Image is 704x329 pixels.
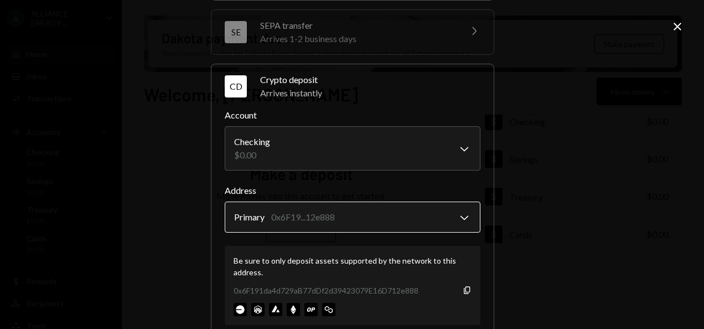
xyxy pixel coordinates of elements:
[225,109,480,122] label: Account
[234,303,247,316] img: base-mainnet
[322,303,335,316] img: polygon-mainnet
[211,64,494,109] button: CDCrypto depositArrives instantly
[211,10,494,54] button: SESEPA transferArrives 1-2 business days
[260,32,454,45] div: Arrives 1-2 business days
[287,303,300,316] img: ethereum-mainnet
[271,210,335,224] div: 0x6F19...12e888
[234,285,418,296] div: 0x6F191da4d729aB77dDf2d39423079E16D712e888
[260,73,480,86] div: Crypto deposit
[269,303,282,316] img: avalanche-mainnet
[260,86,480,100] div: Arrives instantly
[225,21,247,43] div: SE
[260,19,454,32] div: SEPA transfer
[225,202,480,233] button: Address
[251,303,265,316] img: arbitrum-mainnet
[225,109,480,325] div: CDCrypto depositArrives instantly
[225,184,480,197] label: Address
[234,255,472,278] div: Be sure to only deposit assets supported by the network to this address.
[225,126,480,171] button: Account
[225,75,247,97] div: CD
[304,303,318,316] img: optimism-mainnet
